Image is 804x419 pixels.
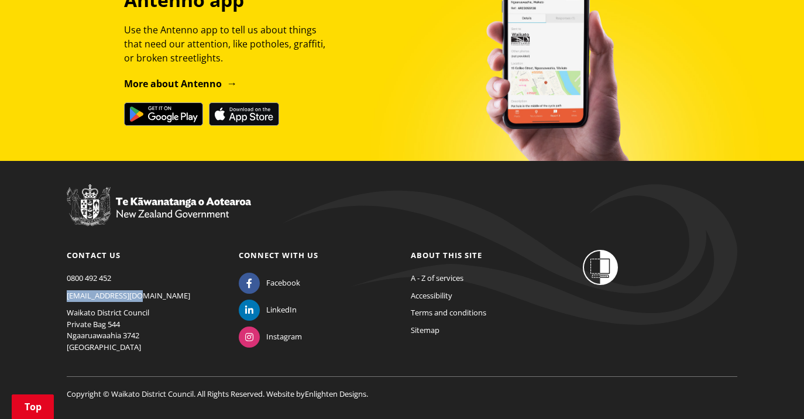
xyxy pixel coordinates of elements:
[411,307,486,318] a: Terms and conditions
[67,376,737,400] p: Copyright © Waikato District Council. All Rights Reserved. Website by .
[266,277,300,289] span: Facebook
[239,277,300,288] a: Facebook
[67,250,121,260] a: Contact us
[411,250,482,260] a: About this site
[411,325,439,335] a: Sitemap
[411,290,452,301] a: Accessibility
[305,389,366,399] a: Enlighten Designs
[411,273,463,283] a: A - Z of services
[67,211,251,221] a: New Zealand Government
[266,331,302,343] span: Instagram
[67,307,221,353] p: Waikato District Council Private Bag 544 Ngaaruawaahia 3742 [GEOGRAPHIC_DATA]
[67,273,111,283] a: 0800 492 452
[209,102,279,126] img: Download on the App Store
[67,290,190,301] a: [EMAIL_ADDRESS][DOMAIN_NAME]
[12,394,54,419] a: Top
[266,304,297,316] span: LinkedIn
[239,304,297,315] a: LinkedIn
[239,250,318,260] a: Connect with us
[124,23,336,65] p: Use the Antenno app to tell us about things that need our attention, like potholes, graffiti, or ...
[239,331,302,342] a: Instagram
[67,184,251,226] img: New Zealand Government
[124,102,203,126] img: Get it on Google Play
[124,77,237,90] a: More about Antenno
[583,250,618,285] img: Shielded
[750,370,792,412] iframe: Messenger Launcher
